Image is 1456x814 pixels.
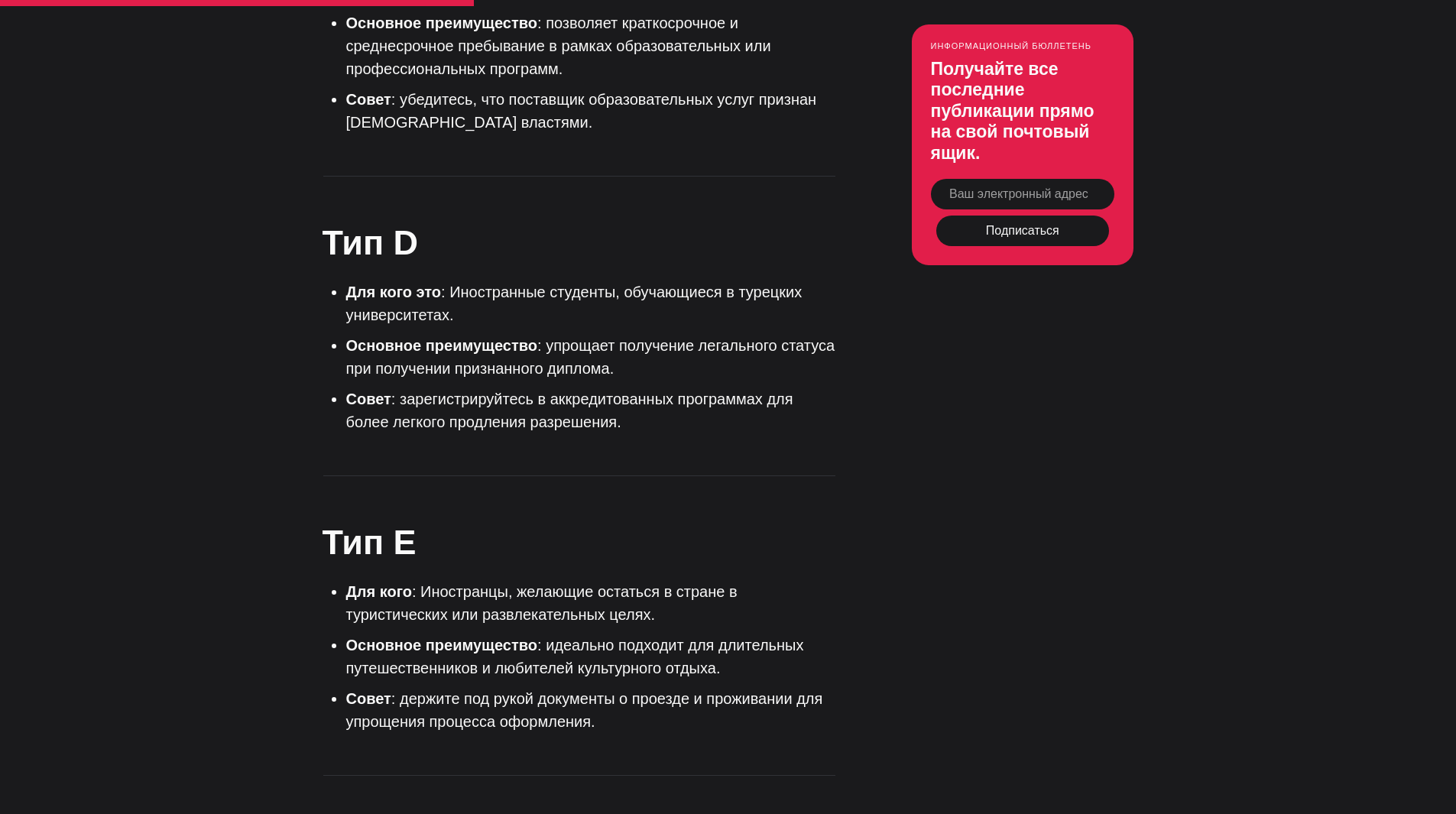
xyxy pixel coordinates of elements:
font: Информационный бюллетень [931,41,1092,50]
font: Основное преимущество [346,337,538,354]
font: : зарегистрируйтесь в аккредитованных программах для более легкого продления разрешения. [346,391,793,430]
font: : идеально подходит для длительных путешественников и любителей культурного отдыха. [346,637,804,676]
font: : упрощает получение легального статуса при получении признанного диплома. [346,337,835,377]
font: Совет [346,690,391,707]
font: : позволяет краткосрочное и среднесрочное пребывание в рамках образовательных или профессиональны... [346,15,771,77]
font: Для кого [346,583,412,600]
font: Для кого это [346,284,442,300]
font: Основное преимущество [346,15,538,31]
font: Получайте все последние публикации прямо на свой почтовый ящик. [931,59,1094,163]
font: Совет [346,91,391,108]
font: Совет [346,391,391,407]
font: Тип D [323,223,419,262]
font: Подписаться [986,225,1059,238]
font: : Иностранные студенты, обучающиеся в турецких университетах. [346,284,803,323]
font: : убедитесь, что поставщик образовательных услуг признан [DEMOGRAPHIC_DATA] властями. [346,91,817,131]
button: Подписаться [936,216,1109,247]
font: : держите под рукой документы о проезде и проживании для упрощения процесса оформления. [346,690,823,730]
input: Ваш электронный адрес [931,179,1114,209]
font: : Иностранцы, желающие остаться в стране в туристических или развлекательных целях. [346,583,738,623]
font: Тип Е [323,523,417,562]
font: Основное преимущество [346,637,538,653]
